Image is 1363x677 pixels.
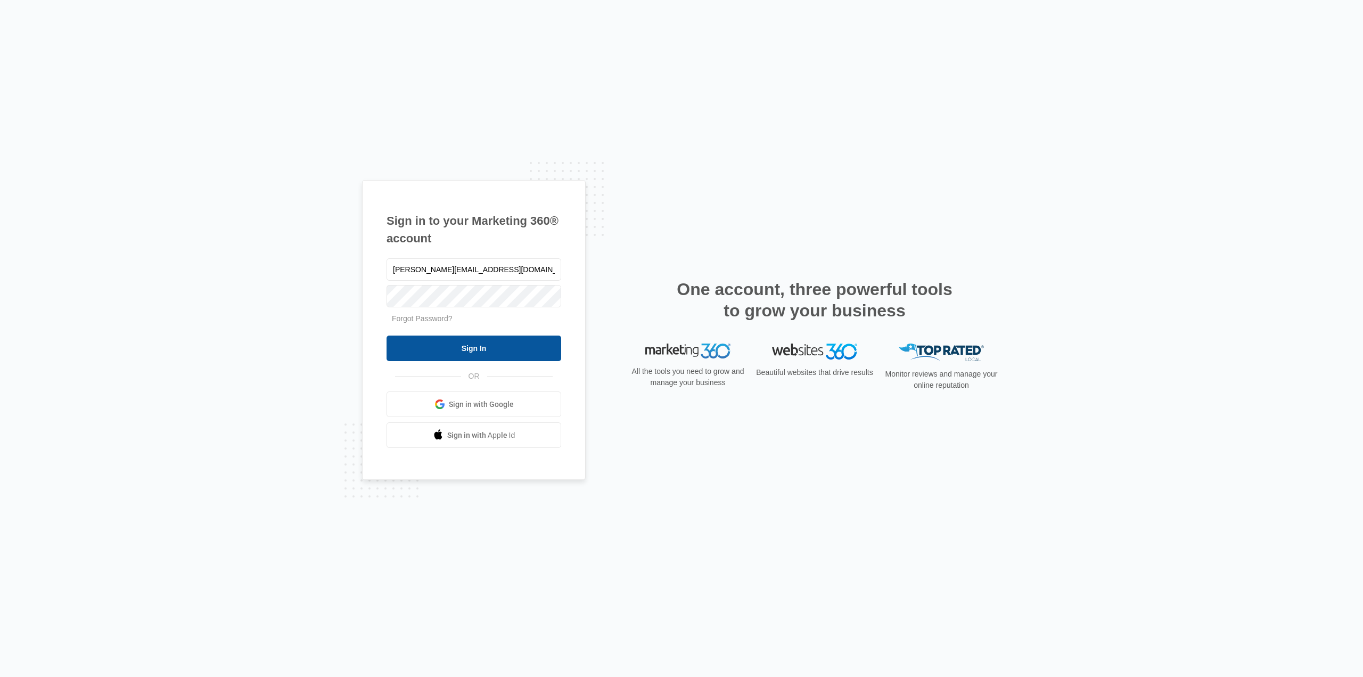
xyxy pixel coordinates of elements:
a: Sign in with Apple Id [387,422,561,448]
input: Sign In [387,336,561,361]
p: Monitor reviews and manage your online reputation [882,369,1001,391]
h1: Sign in to your Marketing 360® account [387,212,561,247]
span: Sign in with Google [449,399,514,410]
a: Forgot Password? [392,314,453,323]
p: All the tools you need to grow and manage your business [628,366,748,388]
p: Beautiful websites that drive results [755,367,874,378]
img: Websites 360 [772,344,857,359]
h2: One account, three powerful tools to grow your business [674,279,956,321]
input: Email [387,258,561,281]
span: OR [461,371,487,382]
img: Marketing 360 [645,344,730,358]
a: Sign in with Google [387,391,561,417]
span: Sign in with Apple Id [447,430,515,441]
img: Top Rated Local [899,344,984,361]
